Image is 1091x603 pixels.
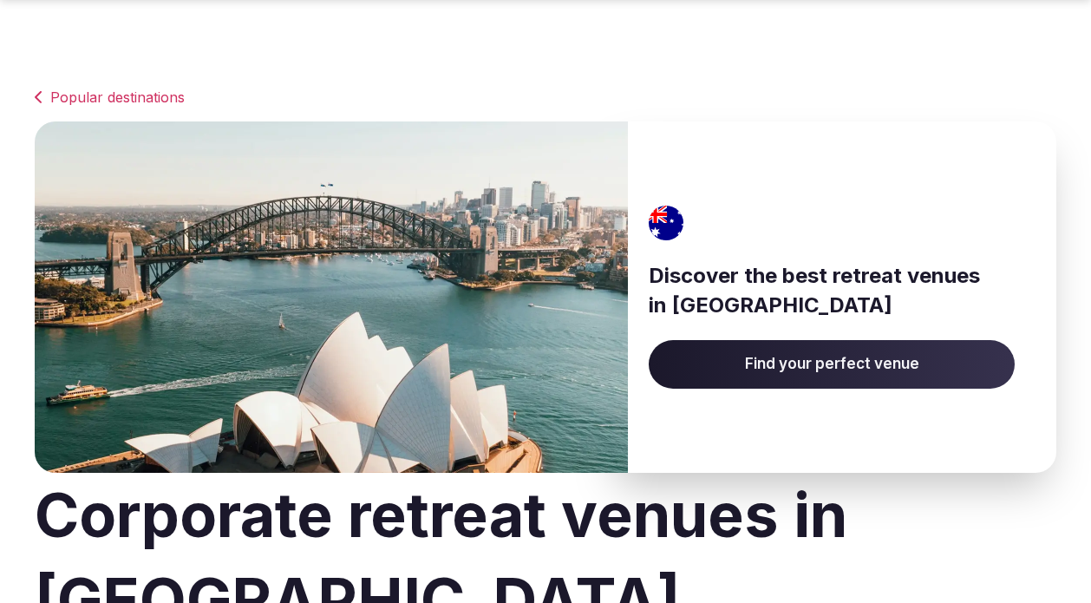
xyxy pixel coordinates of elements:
[35,87,1056,108] a: Popular destinations
[649,261,1015,319] h3: Discover the best retreat venues in [GEOGRAPHIC_DATA]
[649,340,1015,389] a: Find your perfect venue
[35,121,628,473] img: Banner image for Australia representative of the country
[643,206,690,240] img: Australia's flag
